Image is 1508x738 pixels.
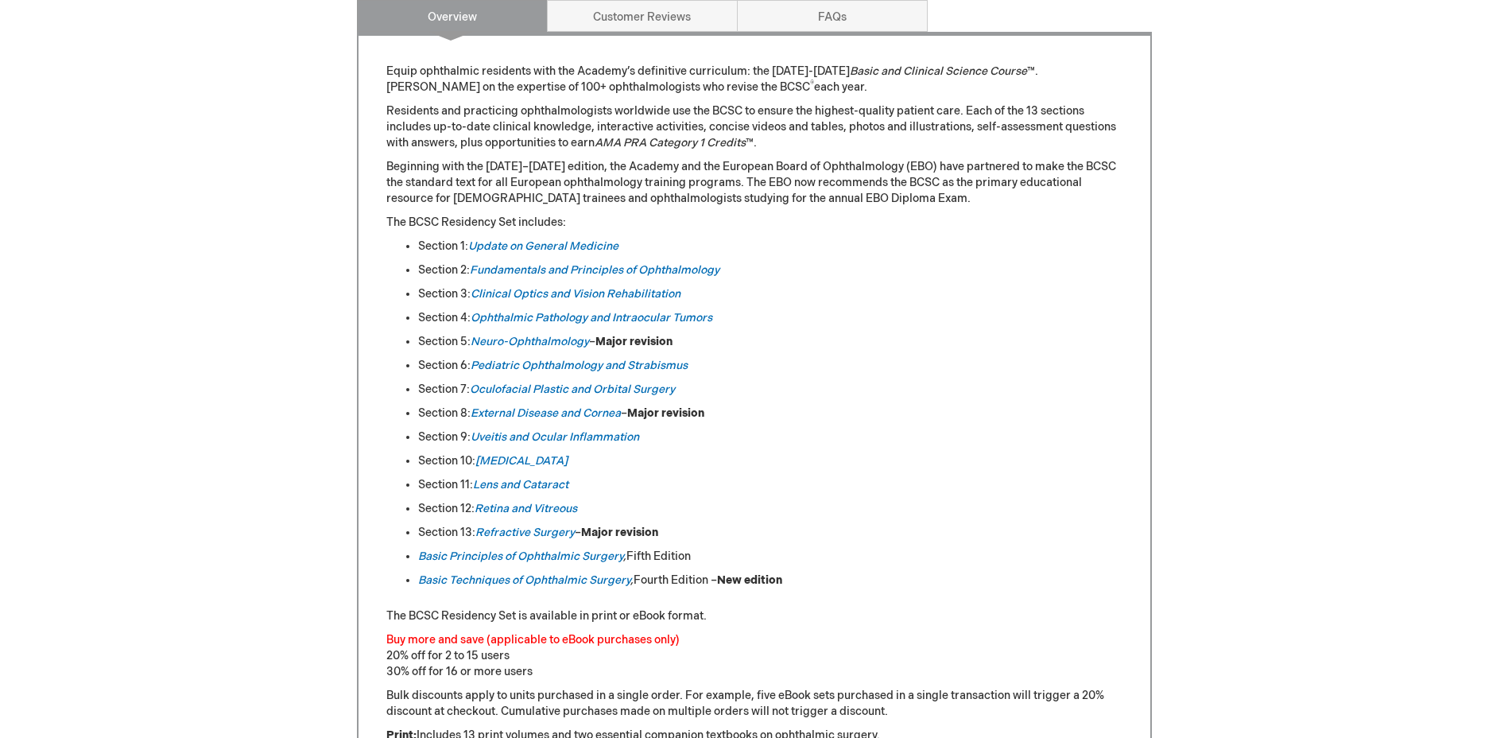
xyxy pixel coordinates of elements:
[386,64,1122,95] p: Equip ophthalmic residents with the Academy’s definitive curriculum: the [DATE]-[DATE] ™. [PERSON...
[471,287,680,301] a: Clinical Optics and Vision Rehabilitation
[595,335,673,348] strong: Major revision
[623,550,626,563] em: ,
[475,502,577,515] a: Retina and Vitreous
[418,550,623,563] a: Basic Principles of Ophthalmic Surgery
[717,573,782,587] strong: New edition
[418,358,1122,374] li: Section 6:
[418,406,1122,421] li: Section 8: –
[418,429,1122,445] li: Section 9:
[468,239,618,253] a: Update on General Medicine
[418,453,1122,469] li: Section 10:
[595,136,746,150] em: AMA PRA Category 1 Credits
[471,406,621,420] a: External Disease and Cornea
[475,454,568,468] a: [MEDICAL_DATA]
[470,263,719,277] a: Fundamentals and Principles of Ophthalmology
[473,478,568,491] a: Lens and Cataract
[418,525,1122,541] li: Section 13: –
[471,335,589,348] a: Neuro-Ophthalmology
[418,262,1122,278] li: Section 2:
[418,573,1122,588] li: Fourth Edition –
[386,632,1122,680] p: 20% off for 2 to 15 users 30% off for 16 or more users
[471,359,688,372] a: Pediatric Ophthalmology and Strabismus
[418,573,630,587] a: Basic Techniques of Ophthalmic Surgery
[418,477,1122,493] li: Section 11:
[418,382,1122,398] li: Section 7:
[471,430,639,444] a: Uveitis and Ocular Inflammation
[470,383,675,396] a: Oculofacial Plastic and Orbital Surgery
[418,549,1122,565] li: Fifth Edition
[810,80,814,89] sup: ®
[386,159,1122,207] p: Beginning with the [DATE]–[DATE] edition, the Academy and the European Board of Ophthalmology (EB...
[418,239,1122,254] li: Section 1:
[471,311,712,324] a: Ophthalmic Pathology and Intraocular Tumors
[386,215,1122,231] p: The BCSC Residency Set includes:
[386,688,1122,720] p: Bulk discounts apply to units purchased in a single order. For example, five eBook sets purchased...
[386,633,680,647] font: Buy more and save (applicable to eBook purchases only)
[850,64,1027,78] em: Basic and Clinical Science Course
[386,103,1122,151] p: Residents and practicing ophthalmologists worldwide use the BCSC to ensure the highest-quality pa...
[581,526,658,539] strong: Major revision
[418,334,1122,350] li: Section 5: –
[418,573,634,587] em: ,
[627,406,704,420] strong: Major revision
[418,501,1122,517] li: Section 12:
[418,310,1122,326] li: Section 4:
[386,608,1122,624] p: The BCSC Residency Set is available in print or eBook format.
[418,286,1122,302] li: Section 3:
[475,526,575,539] a: Refractive Surgery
